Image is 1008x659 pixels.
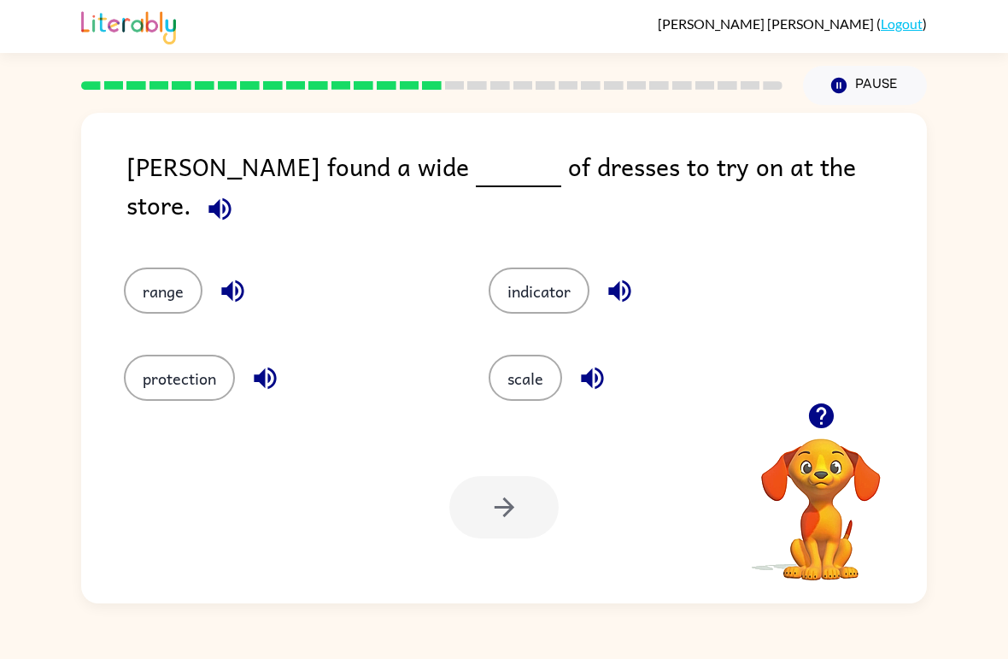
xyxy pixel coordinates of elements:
span: [PERSON_NAME] [PERSON_NAME] [658,15,876,32]
button: protection [124,355,235,401]
img: Literably [81,7,176,44]
div: [PERSON_NAME] found a wide of dresses to try on at the store. [126,147,927,233]
div: ( ) [658,15,927,32]
video: Your browser must support playing .mp4 files to use Literably. Please try using another browser. [735,412,906,583]
button: range [124,268,202,314]
button: Pause [803,66,927,105]
button: scale [489,355,562,401]
a: Logout [881,15,923,32]
button: indicator [489,268,589,314]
